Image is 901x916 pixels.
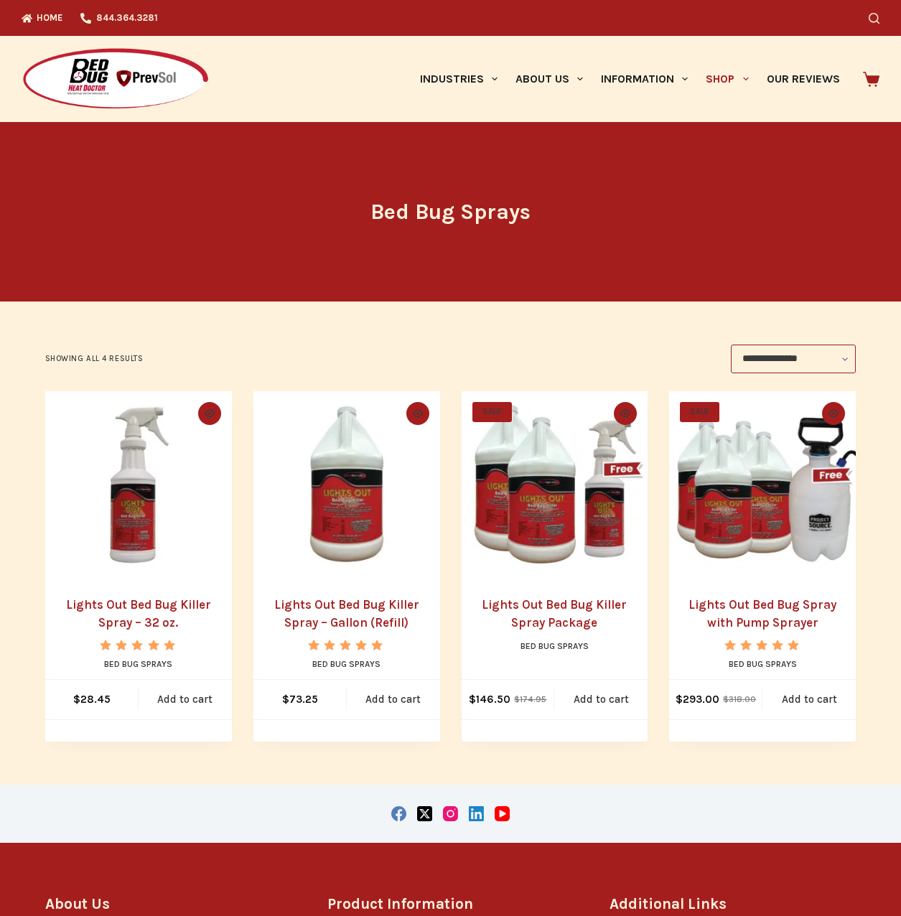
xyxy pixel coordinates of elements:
a: Instagram [443,806,458,821]
a: YouTube [495,806,510,821]
picture: lights-out-gallon [253,391,440,578]
bdi: 73.25 [282,693,318,706]
button: Quick view toggle [614,402,637,425]
span: $ [514,694,520,704]
a: Lights Out Bed Bug Spray with Pump Sprayer [688,597,836,630]
h1: Bed Bug Sprays [182,196,720,228]
a: Bed Bug Sprays [312,659,381,669]
span: $ [469,693,476,706]
div: Rated 5.00 out of 5 [724,640,801,650]
button: Search [869,13,879,24]
div: Rated 5.00 out of 5 [308,640,385,650]
span: Rated out of 5 [100,640,177,683]
a: X (Twitter) [417,806,432,821]
bdi: 146.50 [469,693,510,706]
bdi: 174.95 [514,694,546,704]
nav: Primary [411,36,849,122]
span: Rated out of 5 [308,640,385,683]
bdi: 318.00 [723,694,756,704]
span: SALE [472,402,512,422]
a: Bed Bug Sprays [104,659,172,669]
h3: About Us [45,893,291,915]
img: Prevsol/Bed Bug Heat Doctor [22,47,210,111]
img: Lights Out Bed Bug Killer Spray - Gallon (Refill) [253,391,440,578]
img: Lights Out Bed Bug Spray Package with two gallons and one 32 oz [462,391,648,578]
div: Rated 5.00 out of 5 [100,640,177,650]
h3: Product Information [327,893,574,915]
button: Quick view toggle [822,402,845,425]
a: About Us [506,36,592,122]
a: Bed Bug Sprays [520,641,589,651]
a: Add to cart: “Lights Out Bed Bug Killer Spray - Gallon (Refill)” [347,680,440,719]
bdi: 293.00 [676,693,719,706]
a: Lights Out Bed Bug Killer Spray – Gallon (Refill) [274,597,419,630]
a: Industries [411,36,506,122]
a: Shop [697,36,757,122]
a: Lights Out Bed Bug Spray with Pump Sprayer [669,391,856,578]
select: Shop order [731,345,856,373]
a: Add to cart: “Lights Out Bed Bug Spray with Pump Sprayer” [762,680,856,719]
bdi: 28.45 [73,693,111,706]
a: Lights Out Bed Bug Killer Spray Package [482,597,627,630]
a: Our Reviews [757,36,849,122]
span: SALE [680,402,719,422]
a: Add to cart: “Lights Out Bed Bug Killer Spray Package” [554,680,648,719]
a: LinkedIn [469,806,484,821]
a: Facebook [391,806,406,821]
a: Information [592,36,697,122]
span: $ [73,693,80,706]
picture: lights-out-qt-sprayer [45,391,232,578]
a: Bed Bug Sprays [729,659,797,669]
span: $ [723,694,729,704]
picture: LightsOutPackage [462,391,648,578]
h3: Additional Links [610,893,856,915]
p: Showing all 4 results [45,352,144,365]
button: Quick view toggle [406,402,429,425]
span: $ [282,693,289,706]
a: Add to cart: “Lights Out Bed Bug Killer Spray - 32 oz.” [139,680,232,719]
a: Lights Out Bed Bug Killer Spray Package [462,391,648,578]
a: Lights Out Bed Bug Killer Spray – 32 oz. [66,597,211,630]
button: Quick view toggle [198,402,221,425]
img: Lights Out Bed Bug Killer Spray - 32 oz. [45,391,232,578]
span: Rated out of 5 [724,640,801,683]
span: $ [676,693,683,706]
